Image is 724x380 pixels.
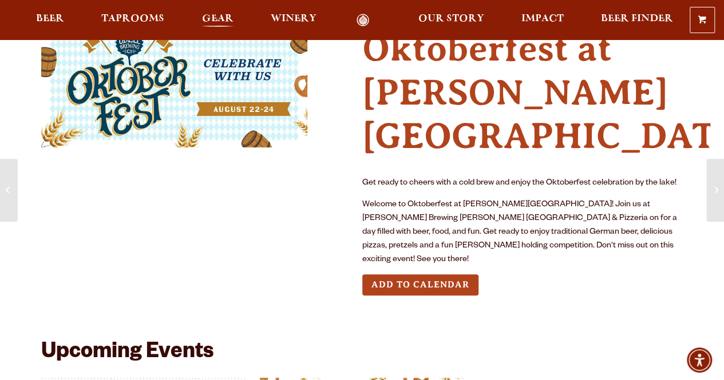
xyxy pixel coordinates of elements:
[601,14,673,23] span: Beer Finder
[41,341,213,366] h2: Upcoming Events
[36,14,64,23] span: Beer
[195,14,241,27] a: Gear
[271,14,316,23] span: Winery
[94,14,172,27] a: Taprooms
[362,177,683,190] p: Get ready to cheers with a cold brew and enjoy the Oktoberfest celebration by the lake!
[29,14,72,27] a: Beer
[594,14,681,27] a: Beer Finder
[687,347,712,373] div: Accessibility Menu
[101,14,164,23] span: Taprooms
[202,14,234,23] span: Gear
[263,14,324,27] a: Winery
[514,14,571,27] a: Impact
[362,198,683,267] p: Welcome to Oktoberfest at [PERSON_NAME][GEOGRAPHIC_DATA]! Join us at [PERSON_NAME] Brewing [PERSO...
[362,27,683,158] h4: Oktoberfest at [PERSON_NAME][GEOGRAPHIC_DATA]
[521,14,564,23] span: Impact
[362,274,478,295] button: Add to Calendar
[342,14,385,27] a: Odell Home
[418,14,484,23] span: Our Story
[411,14,492,27] a: Our Story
